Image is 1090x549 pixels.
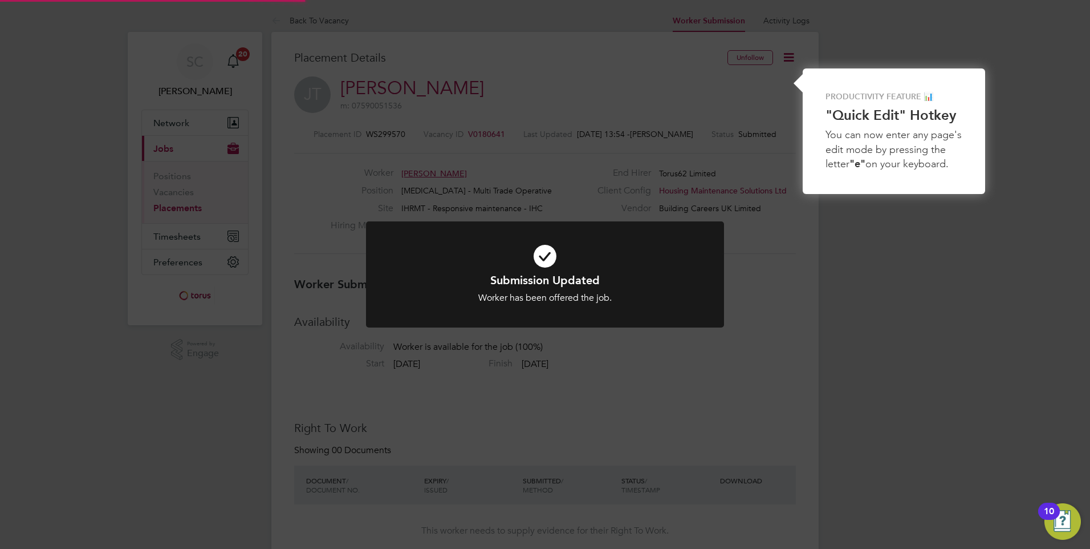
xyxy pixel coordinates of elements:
[1044,511,1054,526] div: 10
[397,292,693,304] div: Worker has been offered the job.
[1044,503,1081,540] button: Open Resource Center, 10 new notifications
[849,158,865,170] strong: "e"
[865,158,949,170] span: on your keyboard.
[825,107,956,123] strong: "Quick Edit" Hotkey
[825,91,962,103] p: PRODUCTIVITY FEATURE 📊
[803,68,985,194] div: Quick Edit Hotkey
[825,128,965,169] span: You can now enter any page's edit mode by pressing the letter
[397,273,693,288] h1: Submission Updated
